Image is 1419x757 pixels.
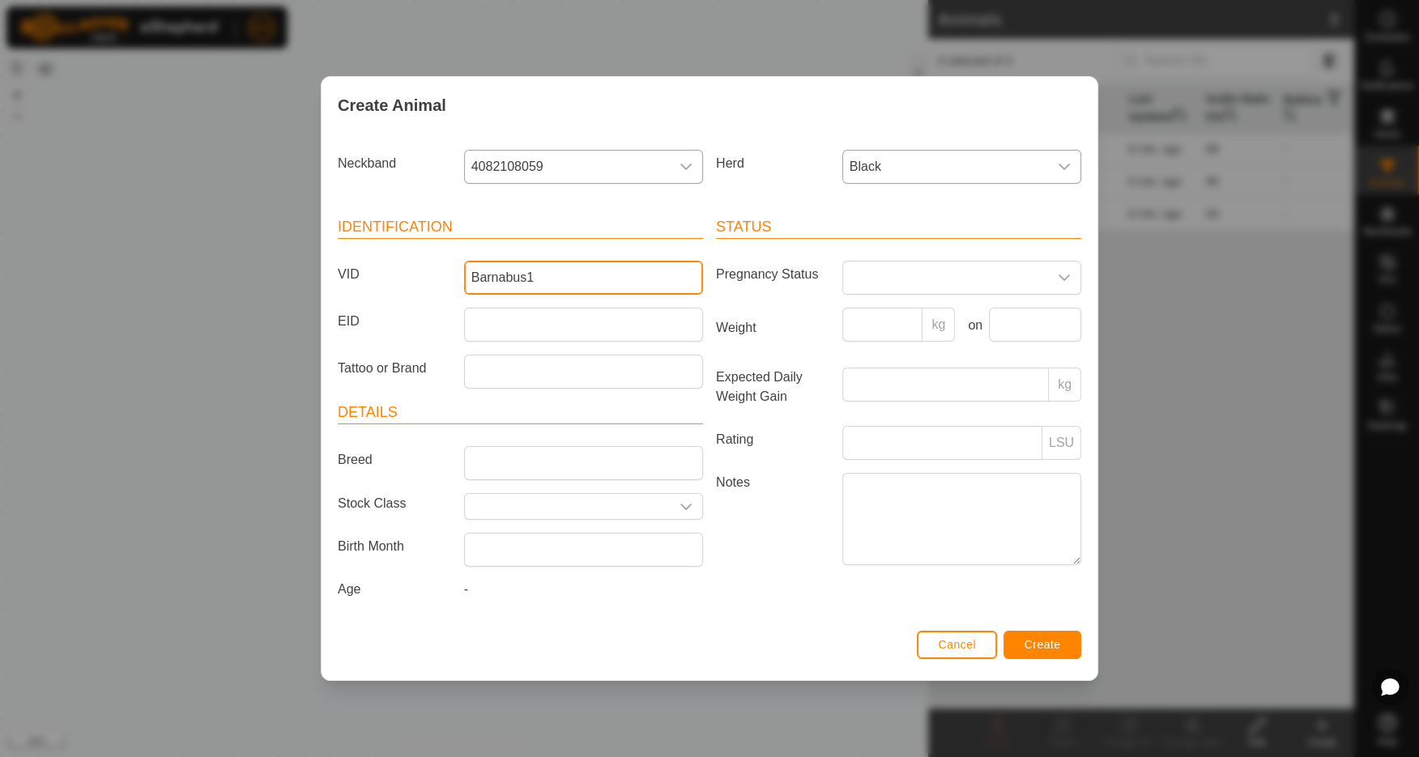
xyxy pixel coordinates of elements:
label: Stock Class [331,493,458,513]
span: Create [1025,638,1061,651]
span: - [464,582,468,596]
header: Identification [338,216,703,239]
label: Breed [331,446,458,474]
label: Birth Month [331,533,458,560]
label: Neckband [331,150,458,177]
label: Expected Daily Weight Gain [709,368,836,406]
span: Black [843,151,1048,183]
label: Rating [709,426,836,453]
span: 4082108059 [465,151,670,183]
label: Weight [709,308,836,348]
span: Create Animal [338,93,446,117]
div: dropdown trigger [1048,262,1080,294]
span: Cancel [938,638,976,651]
label: Notes [709,473,836,564]
label: Herd [709,150,836,177]
label: Pregnancy Status [709,261,836,288]
label: EID [331,308,458,335]
button: Create [1004,631,1081,659]
header: Details [338,402,703,424]
div: dropdown trigger [670,494,702,519]
label: VID [331,261,458,288]
label: on [961,316,982,335]
label: Tattoo or Brand [331,355,458,382]
header: Status [716,216,1081,239]
p-inputgroup-addon: kg [923,308,955,342]
div: dropdown trigger [1048,151,1080,183]
p-inputgroup-addon: LSU [1042,426,1081,460]
button: Cancel [917,631,997,659]
label: Age [331,580,458,599]
p-inputgroup-addon: kg [1049,368,1081,402]
div: dropdown trigger [670,151,702,183]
